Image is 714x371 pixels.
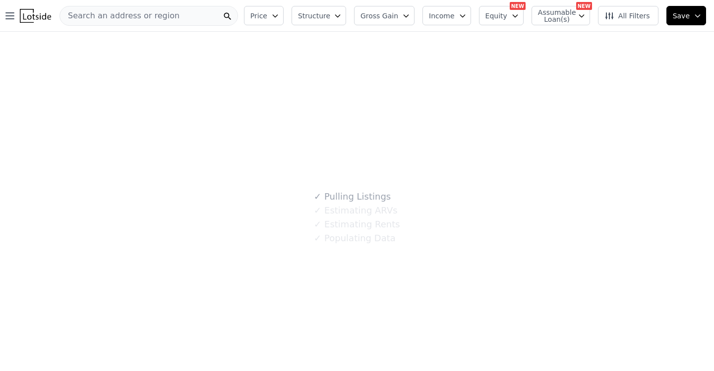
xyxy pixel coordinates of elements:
[354,6,415,25] button: Gross Gain
[314,192,321,202] span: ✓
[360,11,398,21] span: Gross Gain
[298,11,330,21] span: Structure
[538,9,570,23] span: Assumable Loan(s)
[314,206,321,215] span: ✓
[485,11,507,21] span: Equity
[314,231,395,245] div: Populating Data
[314,217,400,231] div: Estimating Rents
[576,2,592,10] div: NEW
[532,6,590,25] button: Assumable Loan(s)
[429,11,455,21] span: Income
[244,6,284,25] button: Price
[510,2,526,10] div: NEW
[479,6,524,25] button: Equity
[314,219,321,229] span: ✓
[314,204,397,217] div: Estimating ARVs
[250,11,267,21] span: Price
[20,9,51,23] img: Lotside
[314,233,321,243] span: ✓
[598,6,658,25] button: All Filters
[314,190,391,204] div: Pulling Listings
[604,11,650,21] span: All Filters
[673,11,690,21] span: Save
[422,6,471,25] button: Income
[292,6,346,25] button: Structure
[60,10,179,22] span: Search an address or region
[666,6,706,25] button: Save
